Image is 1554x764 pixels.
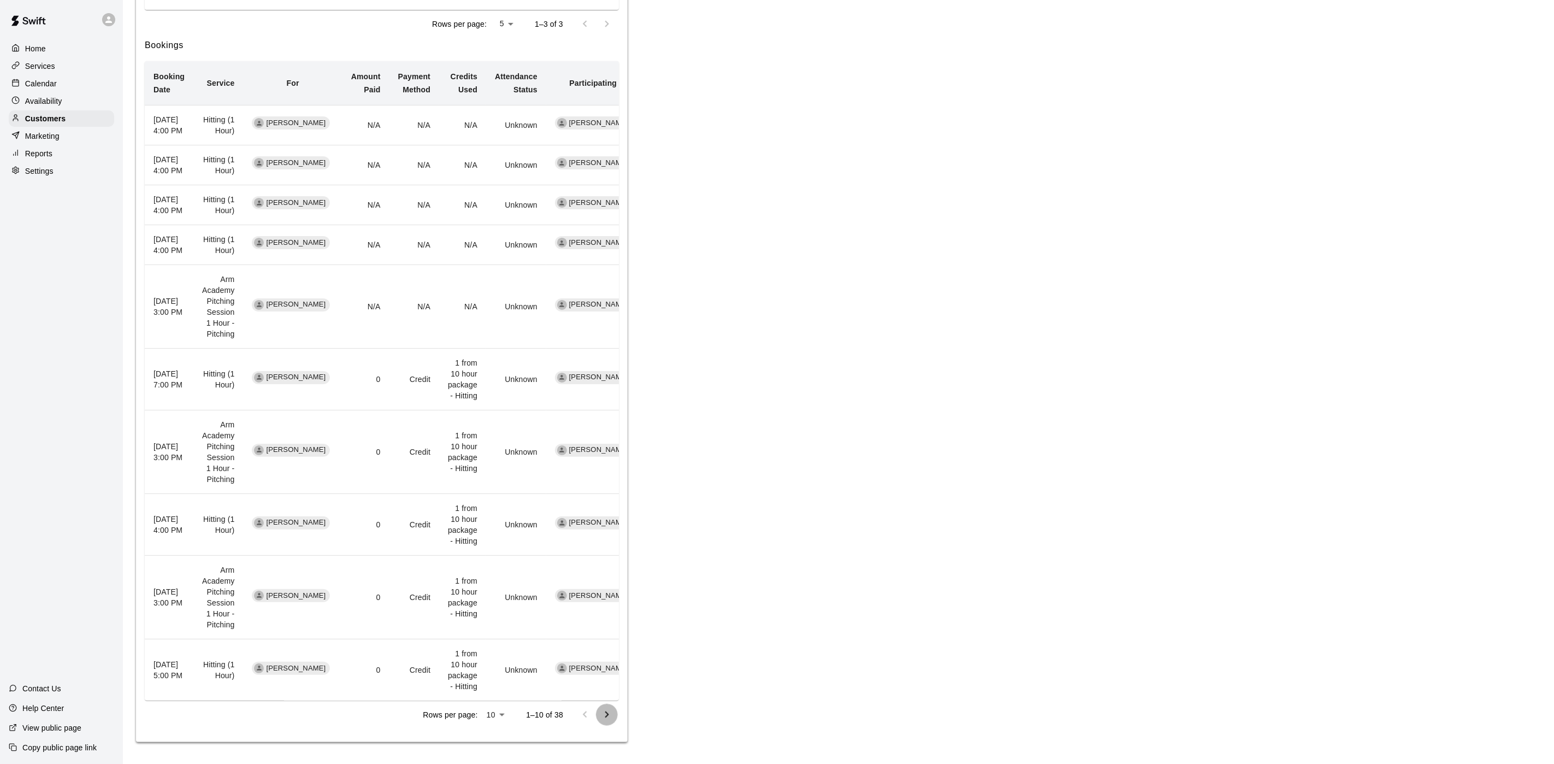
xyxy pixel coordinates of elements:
p: Calendar [25,78,57,89]
p: Home [25,43,46,54]
td: 1 from 10 hour package - Hitting [439,494,486,556]
span: [PERSON_NAME] [565,372,633,383]
div: [PERSON_NAME] [555,371,633,384]
div: Trisha Macaluso [254,373,264,383]
td: Unknown [486,494,546,556]
a: Marketing [9,128,114,144]
div: [PERSON_NAME] [555,589,633,602]
div: Trisha Macaluso [254,198,264,208]
td: 0 [342,410,389,493]
td: 1 from 10 hour package - Hitting [439,639,486,701]
td: Hitting (1 Hour) [193,105,243,145]
th: [DATE] 5:00 PM [145,639,193,701]
p: Customers [25,113,66,124]
div: Steve Malvagna [557,518,567,528]
div: [PERSON_NAME] [555,516,633,530]
td: 1 from 10 hour package - Hitting [439,556,486,639]
a: Calendar [9,75,114,92]
td: Arm Academy Pitching Session 1 Hour - Pitching [193,265,243,348]
div: Trisha Macaluso [254,445,264,455]
td: N/A [439,105,486,145]
td: N/A [342,225,389,265]
div: Trisha Macaluso [254,591,264,601]
td: N/A [439,265,486,348]
table: simple table [145,61,645,701]
p: Availability [25,96,62,107]
div: Steve Malvagna [557,118,567,128]
b: For [287,79,299,87]
div: Steve Malvagna [557,198,567,208]
div: [PERSON_NAME] [555,116,633,130]
span: [PERSON_NAME] [565,518,633,528]
div: Availability [9,93,114,109]
td: Unknown [486,145,546,185]
a: Home [9,40,114,57]
b: Participating Staff [569,79,636,87]
span: [PERSON_NAME] [565,299,633,310]
td: N/A [389,105,439,145]
p: Marketing [25,131,60,142]
div: Tyler Levine [557,591,567,601]
a: Settings [9,163,114,179]
td: Unknown [486,410,546,493]
span: [PERSON_NAME] [262,445,330,455]
th: [DATE] 3:00 PM [145,410,193,493]
div: [PERSON_NAME] [555,662,633,675]
td: N/A [342,105,389,145]
span: [PERSON_NAME] [262,238,330,248]
p: Contact Us [22,683,61,694]
span: [PERSON_NAME] [565,238,633,248]
td: N/A [389,145,439,185]
td: Hitting (1 Hour) [193,185,243,225]
td: Hitting (1 Hour) [193,348,243,410]
span: [PERSON_NAME] [565,158,633,168]
b: Amount Paid [351,72,381,94]
td: 0 [342,556,389,639]
td: Credit [389,556,439,639]
span: [PERSON_NAME] [565,445,633,455]
div: Trisha Macaluso [254,518,264,528]
td: Hitting (1 Hour) [193,639,243,701]
th: [DATE] 4:00 PM [145,145,193,185]
div: Trisha Macaluso [254,300,264,310]
td: N/A [389,225,439,265]
span: [PERSON_NAME] [262,372,330,383]
th: [DATE] 4:00 PM [145,494,193,556]
a: Reports [9,145,114,162]
td: Unknown [486,185,546,225]
td: Credit [389,494,439,556]
div: Steve Malvagna [557,373,567,383]
td: N/A [389,185,439,225]
b: Service [207,79,235,87]
td: Credit [389,348,439,410]
div: Tyler Levine [557,300,567,310]
div: Trisha Macaluso [254,158,264,168]
div: Trisha Macaluso [254,118,264,128]
td: N/A [439,185,486,225]
th: [DATE] 4:00 PM [145,185,193,225]
th: [DATE] 3:00 PM [145,265,193,348]
td: 0 [342,494,389,556]
span: [PERSON_NAME] [565,663,633,674]
span: [PERSON_NAME] [565,591,633,601]
span: [PERSON_NAME] [565,118,633,128]
div: 10 [482,707,509,723]
a: Customers [9,110,114,127]
b: Attendance Status [495,72,537,94]
p: Reports [25,148,52,159]
p: Settings [25,166,54,177]
p: Services [25,61,55,72]
div: Steve Malvagna [557,238,567,248]
td: Unknown [486,556,546,639]
div: Services [9,58,114,74]
div: Trisha Macaluso [254,663,264,673]
td: N/A [342,145,389,185]
td: Credit [389,410,439,493]
div: Steve Malvagna [557,663,567,673]
div: [PERSON_NAME] [555,298,633,312]
b: Payment Method [398,72,430,94]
